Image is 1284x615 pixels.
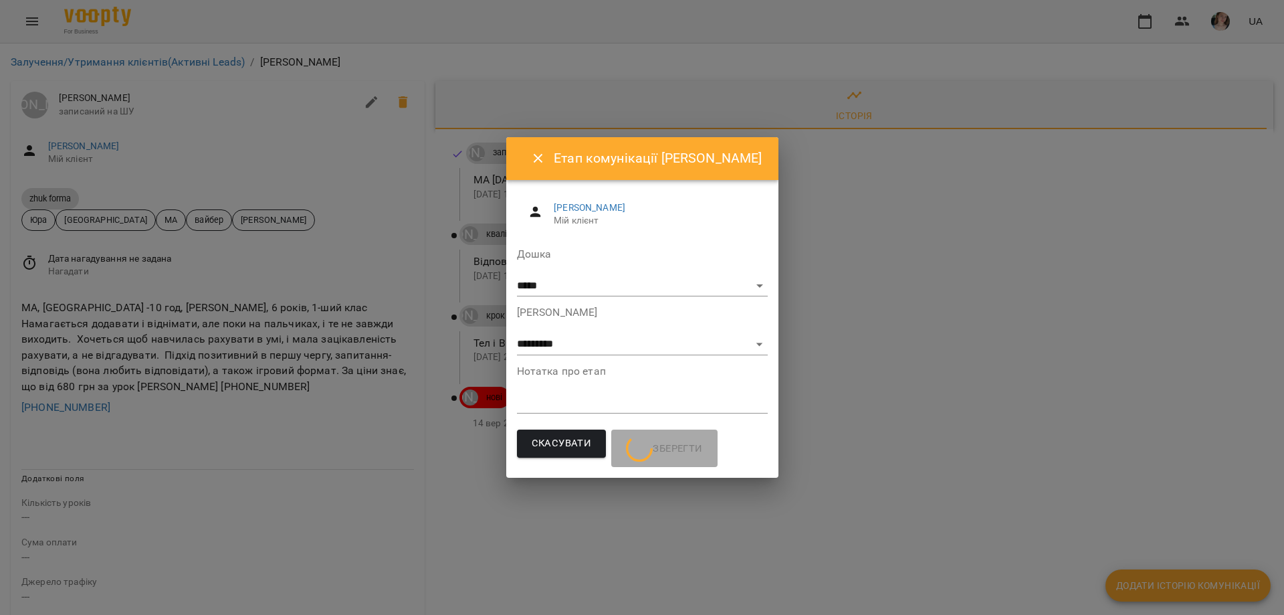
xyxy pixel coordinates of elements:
[554,214,756,228] span: Мій клієнт
[532,435,592,452] span: Скасувати
[517,430,607,458] button: Скасувати
[554,148,762,169] h6: Етап комунікації [PERSON_NAME]
[522,143,554,175] button: Close
[517,307,768,318] label: [PERSON_NAME]
[517,366,768,377] label: Нотатка про етап
[554,202,625,213] a: [PERSON_NAME]
[517,249,768,260] label: Дошка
